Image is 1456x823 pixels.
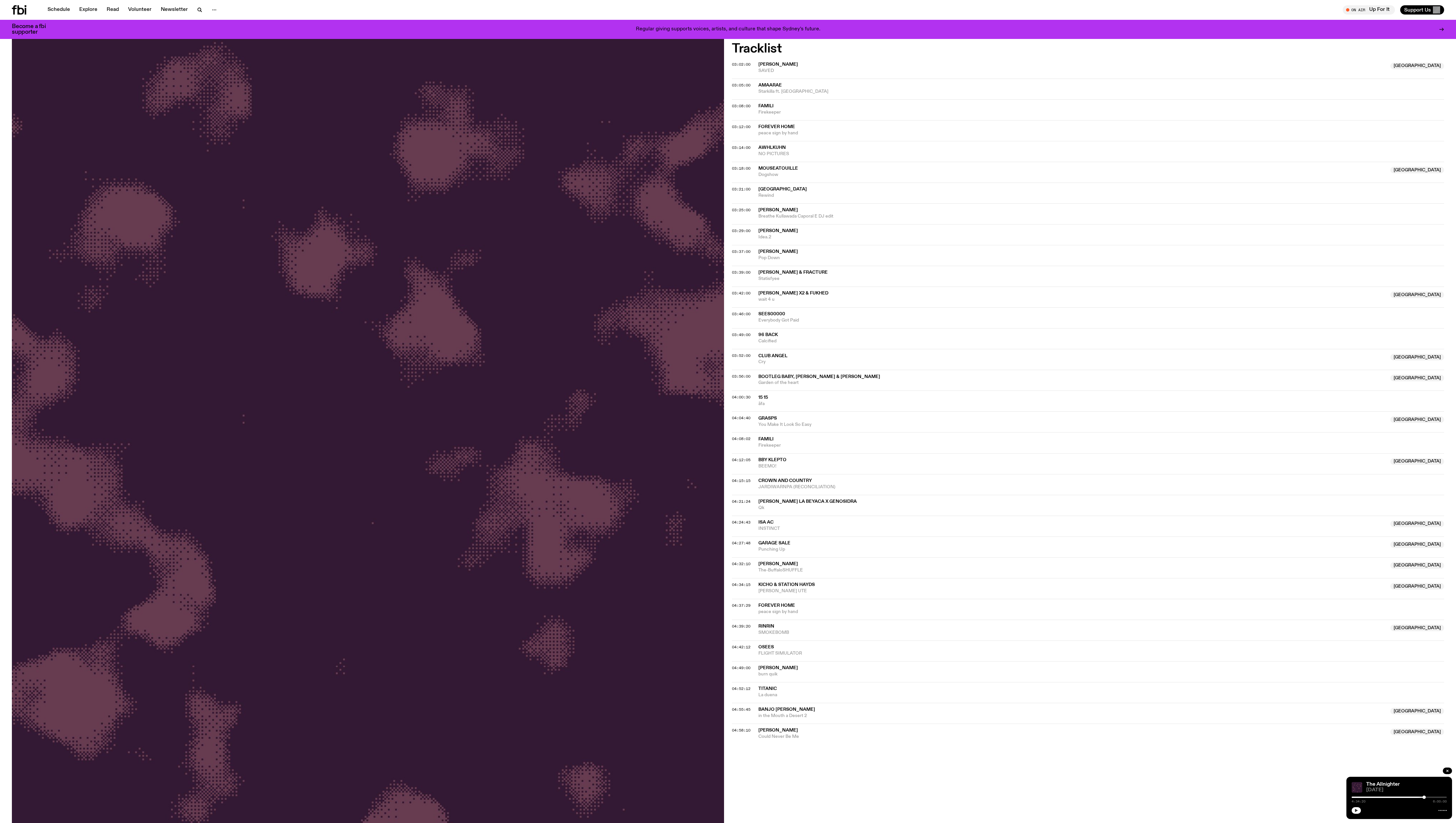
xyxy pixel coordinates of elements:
[758,104,774,108] span: FAMILI
[758,707,815,712] span: Banjo [PERSON_NAME]
[758,692,1444,698] span: La duena
[1390,562,1444,569] span: [GEOGRAPHIC_DATA]
[732,686,750,691] span: 04:52:12
[758,270,828,275] span: [PERSON_NAME] & Fracture
[732,666,750,670] button: 04:49:00
[732,604,750,607] button: 04:37:29
[1366,782,1400,787] a: The Allnighter
[758,541,790,545] span: Garage Sale
[732,416,750,420] button: 04:04:40
[1390,291,1444,298] span: [GEOGRAPHIC_DATA]
[732,145,750,150] span: 03:14:00
[732,394,750,400] span: 04:00:30
[758,317,1444,324] span: Everybody Got Paid
[732,188,750,191] button: 03:21:00
[732,540,750,546] span: 04:27:48
[732,521,750,524] button: 04:24:43
[758,187,807,191] span: [GEOGRAPHIC_DATA]
[732,291,750,295] button: 03:42:00
[732,125,750,129] button: 03:12:00
[758,422,1386,428] span: You Make It Look So Easy
[758,484,1444,490] span: JARDIWARNPA (RECONCILIATION)
[732,124,750,129] span: 03:12:00
[44,5,74,15] a: Schedule
[758,609,1444,615] span: peace sign by hand
[758,130,1444,136] span: peace sign by hand
[758,734,1386,740] span: Could Never Be Me
[732,103,750,109] span: 03:08:00
[758,124,795,129] span: forever home
[732,603,750,608] span: 04:37:29
[636,26,820,32] p: Regular giving supports voices, artists, and culture that shape Sydney’s future.
[758,562,798,566] span: [PERSON_NAME]
[1390,521,1444,527] span: [GEOGRAPHIC_DATA]
[1433,800,1447,803] span: 6:00:00
[732,291,750,296] span: 03:42:00
[758,630,1386,636] span: SMOKEBOMB
[732,271,750,274] button: 03:39:00
[758,213,1444,220] span: Breathe Kullawada Caporal E DJ edit
[12,24,54,35] h3: Become a fbi supporter
[758,624,774,629] span: RinRin
[758,151,1444,157] span: NO PICTURES
[758,728,798,733] span: [PERSON_NAME]
[758,172,1386,178] span: Dogshow
[732,353,750,358] span: 03:52:00
[758,332,778,337] span: 96 Back
[758,437,774,441] span: FAMILI
[732,583,750,587] button: 04:34:15
[758,192,1444,199] span: Rewind
[732,436,750,441] span: 04:08:02
[732,312,750,316] button: 03:46:00
[758,359,1386,365] span: Cry
[103,5,123,15] a: Read
[758,650,1444,657] span: FLIGHT SIMULATOR
[758,546,1386,553] span: Punching Up
[732,167,750,170] button: 03:18:00
[732,582,750,587] span: 04:34:15
[732,520,750,525] span: 04:24:43
[1390,63,1444,69] span: [GEOGRAPHIC_DATA]
[732,332,750,337] span: 03:49:00
[732,729,750,732] button: 04:58:10
[732,415,750,421] span: 04:04:40
[1390,583,1444,590] span: [GEOGRAPHIC_DATA]
[1390,167,1444,173] span: [GEOGRAPHIC_DATA]
[758,228,798,233] span: [PERSON_NAME]
[732,84,750,87] button: 03:05:00
[758,255,1444,261] span: Pop Down
[732,479,750,483] button: 04:15:15
[758,567,1386,573] span: The-BuffaloSHUFFLE
[732,708,750,711] button: 04:55:45
[732,43,1444,55] h2: Tracklist
[732,499,750,504] span: 04:21:24
[758,520,774,525] span: Isa ac
[758,296,1386,303] span: wait 4 u
[732,624,750,629] span: 04:39:20
[732,707,750,712] span: 04:55:45
[758,588,1386,594] span: [PERSON_NAME] UTE
[1390,708,1444,714] span: [GEOGRAPHIC_DATA]
[1343,5,1395,15] button: On AirUp For It
[732,104,750,108] button: 03:08:00
[758,582,815,587] span: KICHO & Station Hayds
[732,146,750,150] button: 03:14:00
[758,499,857,504] span: [PERSON_NAME] La Beyaca x Genosidra
[758,666,798,670] span: [PERSON_NAME]
[758,88,1444,95] span: Starkilla ft. [GEOGRAPHIC_DATA]
[758,713,1386,719] span: in the Mouth a Desert 2
[732,644,750,650] span: 04:42:12
[1390,375,1444,381] span: [GEOGRAPHIC_DATA]
[732,333,750,337] button: 03:49:00
[732,83,750,88] span: 03:05:00
[758,380,1386,386] span: Garden of the heart
[758,671,1444,677] span: burn quik
[732,62,750,67] span: 03:02:00
[758,395,768,400] span: 15 15
[75,5,101,15] a: Explore
[1390,354,1444,360] span: [GEOGRAPHIC_DATA]
[758,686,777,691] span: Titanic
[758,145,786,150] span: awhlkuhn
[732,207,750,213] span: 03:25:00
